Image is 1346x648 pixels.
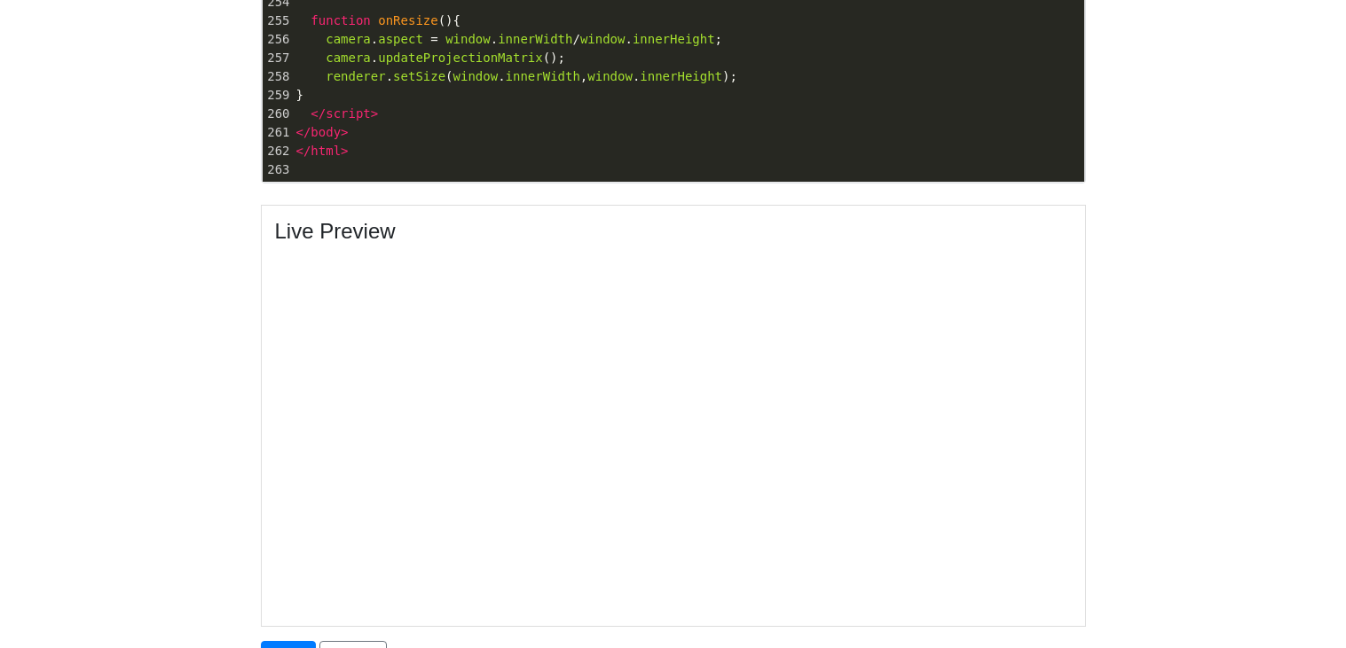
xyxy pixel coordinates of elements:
[263,30,293,49] div: 256
[430,32,437,46] span: =
[341,125,348,139] span: >
[296,125,311,139] span: </
[263,160,293,179] div: 263
[326,51,371,65] span: camera
[311,144,341,158] span: html
[498,32,572,46] span: innerWidth
[263,105,293,123] div: 260
[296,51,566,65] span: . ();
[453,69,499,83] span: window
[640,69,722,83] span: innerHeight
[572,32,579,46] span: /
[263,86,293,105] div: 259
[393,69,445,83] span: setSize
[580,32,626,46] span: window
[378,51,542,65] span: updateProjectionMatrix
[506,69,580,83] span: innerWidth
[263,12,293,30] div: 255
[296,88,304,102] span: }
[296,144,311,158] span: </
[378,13,437,27] span: onResize
[263,142,293,160] div: 262
[311,125,341,139] span: body
[311,13,370,27] span: function
[263,49,293,67] div: 257
[275,219,1072,245] h4: Live Preview
[296,13,461,27] span: (){
[326,32,371,46] span: camera
[445,32,491,46] span: window
[263,123,293,142] div: 261
[341,144,348,158] span: >
[587,69,633,83] span: window
[326,106,371,121] span: script
[378,32,423,46] span: aspect
[263,67,293,86] div: 258
[326,69,385,83] span: renderer
[371,106,378,121] span: >
[296,32,723,46] span: . . . ;
[311,106,326,121] span: </
[633,32,715,46] span: innerHeight
[296,69,737,83] span: . ( . , . );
